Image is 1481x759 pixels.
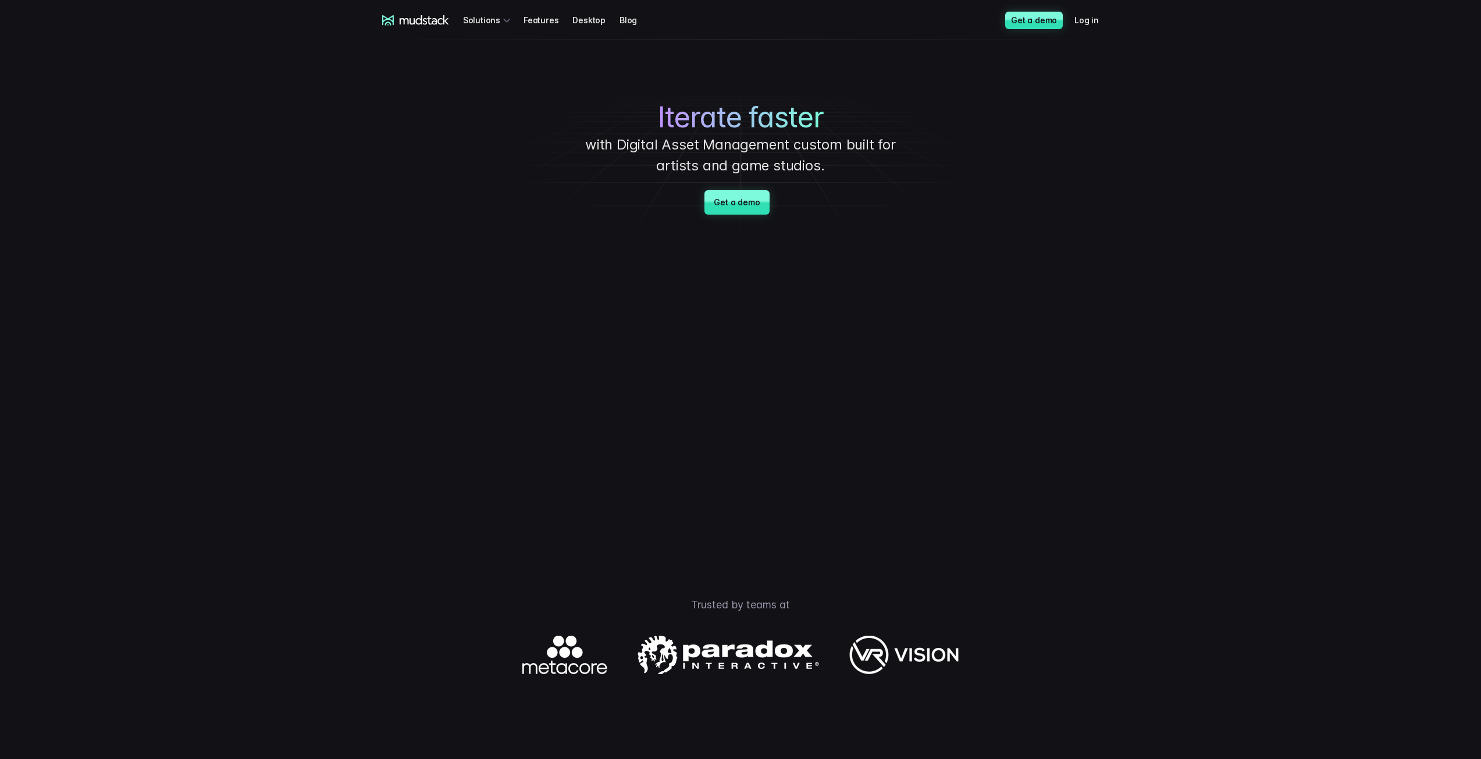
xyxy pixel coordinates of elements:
[522,636,959,674] img: Logos of companies using mudstack.
[333,597,1148,612] p: Trusted by teams at
[524,9,572,31] a: Features
[1005,12,1063,29] a: Get a demo
[566,134,915,176] p: with Digital Asset Management custom built for artists and game studios.
[620,9,651,31] a: Blog
[572,9,620,31] a: Desktop
[1074,9,1113,31] a: Log in
[658,101,824,134] span: Iterate faster
[463,9,514,31] div: Solutions
[704,190,769,215] a: Get a demo
[382,15,449,26] a: mudstack logo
